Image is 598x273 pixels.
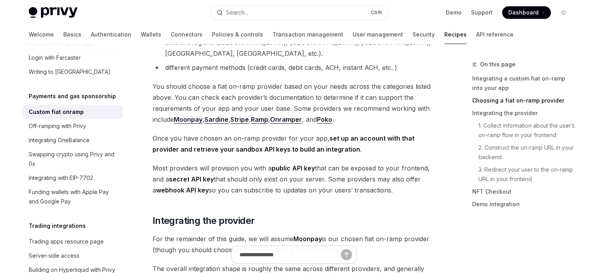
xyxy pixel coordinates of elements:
div: Funding wallets with Apple Pay and Google Pay [29,187,118,206]
div: Login with Farcaster [29,53,81,62]
span: Once you have chosen an on-ramp provider for your app, . [153,133,436,155]
a: Integrating with EIP-7702 [22,171,123,185]
a: API reference [476,25,513,44]
li: different payment methods (credit cards, debit cards, ACH, instant ACH, etc. ) [153,62,436,73]
a: Writing to [GEOGRAPHIC_DATA] [22,65,123,79]
a: Connectors [171,25,202,44]
a: Dashboard [502,6,551,19]
a: Onramper [270,115,302,124]
input: Ask a question... [239,246,341,263]
button: Open search [211,5,387,20]
h5: Payments and gas sponsorship [29,92,116,101]
a: Stripe [230,115,249,124]
a: Ramp [251,115,268,124]
span: Dashboard [508,9,539,16]
a: Wallets [141,25,161,44]
a: Custom fiat onramp [22,105,123,119]
a: 1. Collect information about the user’s on-ramp flow in your frontend [472,119,576,141]
h5: Trading integrations [29,221,86,231]
div: Trading apps resource page [29,237,104,246]
strong: webhook API key [156,186,209,194]
a: Poko [317,115,332,124]
div: Swapping crypto using Privy and 0x [29,150,118,169]
a: Welcome [29,25,54,44]
a: Recipes [444,25,467,44]
a: Trading apps resource page [22,235,123,249]
img: light logo [29,7,77,18]
div: Integrating OneBalance [29,136,90,145]
a: Login with Farcaster [22,51,123,65]
button: Send message [341,249,352,260]
div: Custom fiat onramp [29,107,84,117]
li: different regions ([GEOGRAPHIC_DATA], [GEOGRAPHIC_DATA], [GEOGRAPHIC_DATA], [GEOGRAPHIC_DATA], [G... [153,37,436,59]
span: On this page [480,60,515,69]
div: Server-side access [29,251,79,260]
a: Authentication [91,25,131,44]
a: Integrating a custom fiat on-ramp into your app [472,72,576,94]
a: Choosing a fiat on-ramp provider [472,94,576,107]
a: Security [412,25,435,44]
a: 2. Construct the on-ramp URL in your backend [472,141,576,163]
a: Demo integration [472,198,576,211]
span: Most providers will provision you with a that can be exposed to your frontend, and a that should ... [153,163,436,196]
div: Off-ramping with Privy [29,121,86,131]
a: Basics [63,25,81,44]
span: Integrating the provider [153,214,255,227]
span: For the remainder of this guide, we will assume is our chosen fiat on-ramp provider (though you s... [153,233,436,255]
a: Support [471,9,493,16]
strong: secret API key [169,175,214,183]
strong: Moonpay [293,235,322,243]
a: User management [353,25,403,44]
a: Sardine [204,115,228,124]
span: You should choose a fiat on-ramp provider based on your needs across the categories listed above.... [153,81,436,125]
div: Writing to [GEOGRAPHIC_DATA] [29,67,110,77]
button: Toggle dark mode [557,6,570,19]
span: Ctrl K [371,9,383,16]
a: Moonpay [174,115,202,124]
a: Swapping crypto using Privy and 0x [22,147,123,171]
strong: public API key [272,164,315,172]
div: Integrating with EIP-7702 [29,173,93,183]
a: Integrating the provider [472,107,576,119]
a: Server-side access [22,249,123,263]
div: Search... [226,8,248,17]
a: Demo [446,9,462,16]
a: Integrating OneBalance [22,133,123,147]
a: Policies & controls [212,25,263,44]
a: Transaction management [272,25,343,44]
a: 3. Redirect your user to the on-ramp URL in your frontend [472,163,576,185]
a: Funding wallets with Apple Pay and Google Pay [22,185,123,209]
a: NFT Checkout [472,185,576,198]
a: Off-ramping with Privy [22,119,123,133]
